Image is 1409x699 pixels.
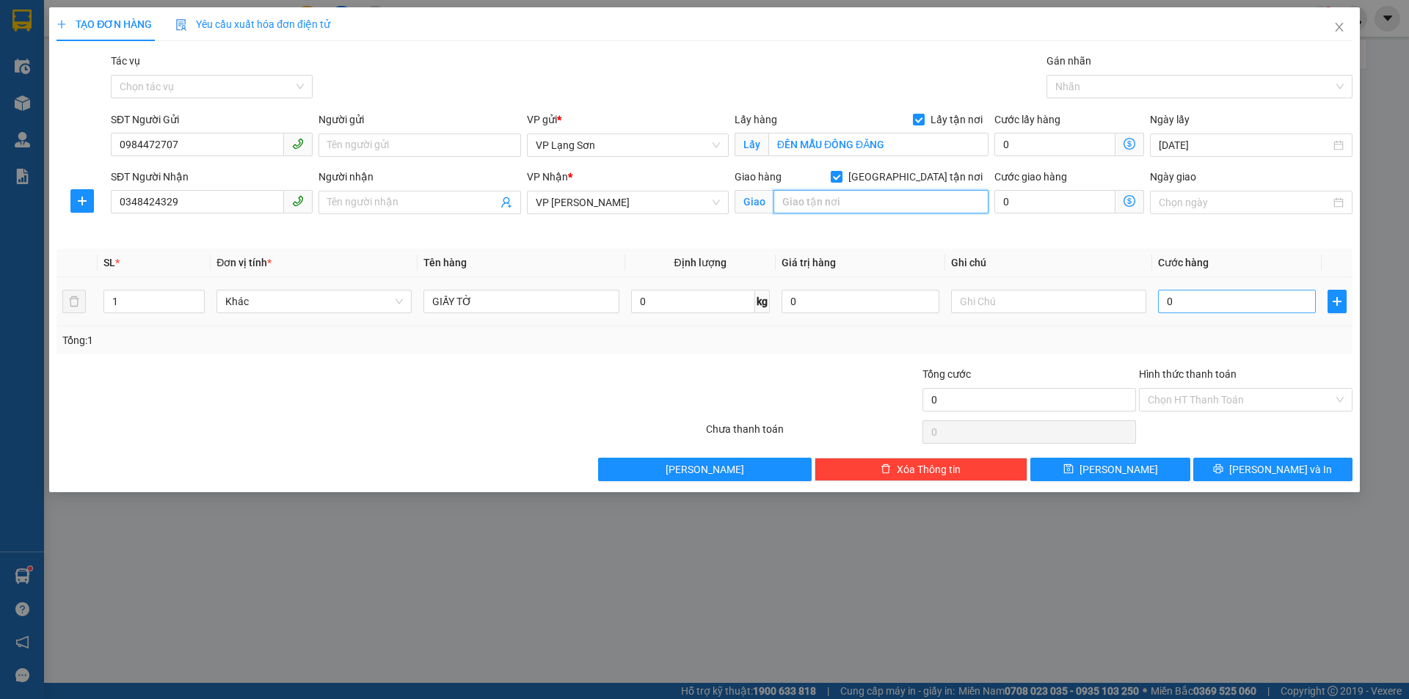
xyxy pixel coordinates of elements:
[994,133,1115,156] input: Cước lấy hàng
[500,197,512,208] span: user-add
[1193,458,1352,481] button: printer[PERSON_NAME] và In
[1124,138,1135,150] span: dollar-circle
[1328,296,1346,307] span: plus
[1139,368,1237,380] label: Hình thức thanh toán
[536,191,720,213] span: VP Minh Khai
[103,257,115,268] span: SL
[994,190,1115,213] input: Cước giao hàng
[292,138,304,150] span: phone
[1159,194,1330,211] input: Ngày giao
[598,458,812,481] button: [PERSON_NAME]
[423,257,467,268] span: Tên hàng
[842,169,989,185] span: [GEOGRAPHIC_DATA] tận nơi
[1150,114,1190,125] label: Ngày lấy
[1046,55,1091,67] label: Gán nhãn
[1030,458,1190,481] button: save[PERSON_NAME]
[111,169,313,185] div: SĐT Người Nhận
[674,257,727,268] span: Định lượng
[57,19,67,29] span: plus
[881,464,891,475] span: delete
[704,421,921,447] div: Chưa thanh toán
[1159,137,1330,153] input: Ngày lấy
[1150,171,1196,183] label: Ngày giao
[111,111,313,128] div: SĐT Người Gửi
[1213,464,1223,475] span: printer
[423,290,619,313] input: VD: Bàn, Ghế
[922,368,971,380] span: Tổng cước
[735,114,777,125] span: Lấy hàng
[527,171,568,183] span: VP Nhận
[735,171,782,183] span: Giao hàng
[57,18,152,30] span: TẠO ĐƠN HÀNG
[70,189,94,213] button: plus
[925,111,989,128] span: Lấy tận nơi
[773,190,989,213] input: Giao tận nơi
[318,111,520,128] div: Người gửi
[71,195,93,207] span: plus
[1063,464,1074,475] span: save
[1158,257,1209,268] span: Cước hàng
[666,461,744,477] span: [PERSON_NAME]
[768,133,989,156] input: Lấy tận nơi
[216,257,272,268] span: Đơn vị tính
[111,55,140,67] label: Tác vụ
[536,134,720,156] span: VP Lạng Sơn
[897,461,961,477] span: Xóa Thông tin
[994,171,1067,183] label: Cước giao hàng
[1079,461,1158,477] span: [PERSON_NAME]
[1333,21,1345,33] span: close
[292,195,304,207] span: phone
[755,290,770,313] span: kg
[1328,290,1347,313] button: plus
[1319,7,1360,48] button: Close
[175,19,187,31] img: icon
[62,290,86,313] button: delete
[1124,195,1135,207] span: dollar-circle
[175,18,330,30] span: Yêu cầu xuất hóa đơn điện tử
[735,133,768,156] span: Lấy
[782,290,939,313] input: 0
[815,458,1028,481] button: deleteXóa Thông tin
[782,257,836,268] span: Giá trị hàng
[318,169,520,185] div: Người nhận
[527,111,729,128] div: VP gửi
[225,290,403,312] span: Khác
[951,290,1146,313] input: Ghi Chú
[62,332,544,348] div: Tổng: 1
[735,190,773,213] span: Giao
[994,114,1060,125] label: Cước lấy hàng
[945,249,1152,277] th: Ghi chú
[1229,461,1332,477] span: [PERSON_NAME] và In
